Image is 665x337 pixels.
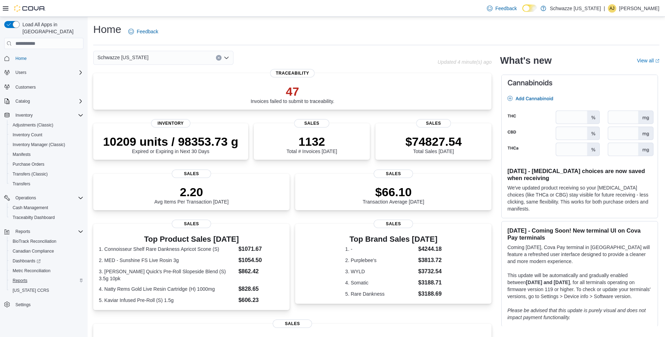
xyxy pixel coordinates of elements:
[13,194,83,202] span: Operations
[10,286,83,295] span: Washington CCRS
[507,227,652,241] h3: [DATE] - Coming Soon! New terminal UI on Cova Pay terminals
[137,28,158,35] span: Feedback
[10,237,59,246] a: BioTrack Reconciliation
[10,204,83,212] span: Cash Management
[10,131,45,139] a: Inventory Count
[13,278,27,283] span: Reports
[7,130,86,140] button: Inventory Count
[10,150,83,159] span: Manifests
[251,84,334,104] div: Invoices failed to submit to traceability.
[10,276,30,285] a: Reports
[20,21,83,35] span: Load All Apps in [GEOGRAPHIC_DATA]
[7,203,86,213] button: Cash Management
[10,213,57,222] a: Traceabilty Dashboard
[507,184,652,212] p: We've updated product receiving so your [MEDICAL_DATA] choices (like THCa or CBG) stay visible fo...
[10,160,47,168] a: Purchase Orders
[93,22,121,36] h1: Home
[1,82,86,92] button: Customers
[608,4,616,13] div: Arcelia Johnson
[10,160,83,168] span: Purchase Orders
[13,205,48,211] span: Cash Management
[238,256,284,264] dd: $1054.50
[418,245,442,253] dd: $4244.18
[13,239,56,244] span: BioTrack Reconciliation
[10,267,53,275] a: Metrc Reconciliation
[151,119,190,128] span: Inventory
[526,280,570,285] strong: [DATE] and [DATE]
[1,53,86,63] button: Home
[10,247,57,255] a: Canadian Compliance
[495,5,517,12] span: Feedback
[418,256,442,264] dd: $3813.72
[13,171,48,177] span: Transfers (Classic)
[125,25,161,39] a: Feedback
[13,152,30,157] span: Manifests
[10,150,33,159] a: Manifests
[7,276,86,286] button: Reports
[416,119,451,128] span: Sales
[507,167,652,181] h3: [DATE] - [MEDICAL_DATA] choices are now saved when receiving
[345,290,415,297] dt: 5. Rare Dankness
[1,96,86,106] button: Catalog
[99,235,284,243] h3: Top Product Sales [DATE]
[10,204,51,212] a: Cash Management
[13,227,83,236] span: Reports
[13,161,45,167] span: Purchase Orders
[1,193,86,203] button: Operations
[10,180,33,188] a: Transfers
[7,256,86,266] a: Dashboards
[154,185,229,199] p: 2.20
[251,84,334,98] p: 47
[10,121,83,129] span: Adjustments (Classic)
[522,5,537,12] input: Dark Mode
[10,121,56,129] a: Adjustments (Classic)
[507,308,646,320] em: Please be advised that this update is purely visual and does not impact payment functionality.
[418,290,442,298] dd: $3188.69
[99,286,236,293] dt: 4. Natty Rems Gold Live Resin Cartridge (H) 1000mg
[286,135,337,149] p: 1132
[10,180,83,188] span: Transfers
[363,185,425,199] p: $66.10
[7,286,86,295] button: [US_STATE] CCRS
[154,185,229,205] div: Avg Items Per Transaction [DATE]
[294,119,329,128] span: Sales
[10,257,83,265] span: Dashboards
[15,195,36,201] span: Operations
[10,247,83,255] span: Canadian Compliance
[15,84,36,90] span: Customers
[13,132,42,138] span: Inventory Count
[13,194,39,202] button: Operations
[550,4,601,13] p: Schwazze [US_STATE]
[172,170,211,178] span: Sales
[10,140,83,149] span: Inventory Manager (Classic)
[345,268,415,275] dt: 3. WYLD
[1,110,86,120] button: Inventory
[273,319,312,328] span: Sales
[345,257,415,264] dt: 2. Purplebee's
[13,97,33,105] button: Catalog
[13,181,30,187] span: Transfers
[13,54,29,63] a: Home
[99,246,236,253] dt: 1. Connoisseur Shelf Rare Dankness Apricot Scone (S)
[655,59,659,63] svg: External link
[619,4,659,13] p: [PERSON_NAME]
[10,267,83,275] span: Metrc Reconciliation
[13,111,83,119] span: Inventory
[374,220,413,228] span: Sales
[405,135,462,154] div: Total Sales [DATE]
[10,257,43,265] a: Dashboards
[7,159,86,169] button: Purchase Orders
[13,122,53,128] span: Adjustments (Classic)
[507,272,652,300] p: This update will be automatically and gradually enabled between , for all terminals operating on ...
[10,170,50,178] a: Transfers (Classic)
[7,169,86,179] button: Transfers (Classic)
[7,120,86,130] button: Adjustments (Classic)
[7,236,86,246] button: BioTrack Reconciliation
[13,301,33,309] a: Settings
[13,97,83,105] span: Catalog
[637,58,659,63] a: View allExternal link
[97,53,149,62] span: Schwazze [US_STATE]
[13,111,35,119] button: Inventory
[13,68,83,77] span: Users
